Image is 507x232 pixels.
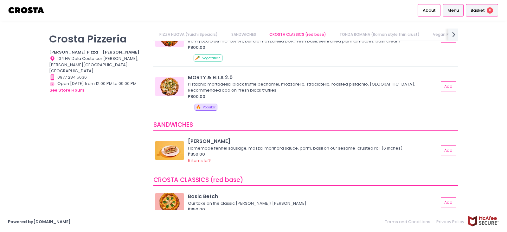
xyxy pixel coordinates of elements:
[188,206,439,213] div: ₱350.00
[153,176,243,184] span: CROSTA CLASSICS (red base)
[263,29,332,41] a: CROSTA CLASSICS (red base)
[333,29,426,41] a: TONDA ROMANA (Roman style thin crust)
[441,197,456,208] button: Add
[202,56,221,61] span: Vegetarian
[188,44,439,51] div: ₱800.00
[385,216,433,228] a: Terms and Conditions
[423,7,436,14] span: About
[225,29,262,41] a: SANDWICHES
[153,120,193,129] span: SANDWICHES
[8,5,45,16] img: logo
[49,87,85,94] button: see store hours
[49,55,145,74] div: 104 HV Dela Costa cor [PERSON_NAME], [PERSON_NAME][GEOGRAPHIC_DATA], [GEOGRAPHIC_DATA]
[188,151,439,158] div: ₱350.00
[8,219,71,225] a: Powered by[DOMAIN_NAME]
[188,145,437,151] div: Homemade fennel sausage, mozza, marinara sauce, parm, basil on our sesame-crusted roll (6 inches)
[49,49,139,55] b: [PERSON_NAME] Pizza - [PERSON_NAME]
[155,193,184,212] img: Basic Betch
[188,158,211,164] span: 5 items left!
[433,216,468,228] a: Privacy Policy
[443,4,464,16] a: Menu
[471,7,485,14] span: Basket
[203,105,215,110] span: Popular
[188,74,439,81] div: MORTY & ELLA 2.0
[188,193,439,200] div: Basic Betch
[418,4,440,16] a: About
[188,200,437,207] div: Our take on the classic [PERSON_NAME]! [PERSON_NAME]
[196,104,201,110] span: 🔥
[153,29,224,41] a: PIZZA NUOVA (Yuichi Specials)
[188,138,439,145] div: [PERSON_NAME]
[49,33,145,45] p: Crosta Pizzeria
[155,77,184,96] img: MORTY & ELLA 2.0
[487,7,493,14] span: 8
[188,93,439,100] div: ₱800.00
[467,216,499,227] img: mcafee-secure
[49,74,145,81] div: 0977 284 5636
[195,55,200,61] span: 🥕
[155,141,184,160] img: HOAGIE ROLL
[441,145,456,156] button: Add
[188,81,437,93] div: Pistachio mortadella, black truffle bechamel, mozzarella, straciatella, roasted pistachio, [GEOGR...
[447,7,459,14] span: Menu
[427,29,463,41] a: Vegan Pizza
[49,81,145,94] div: Open [DATE] from 12:00 PM to 09:00 PM
[441,81,456,92] button: Add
